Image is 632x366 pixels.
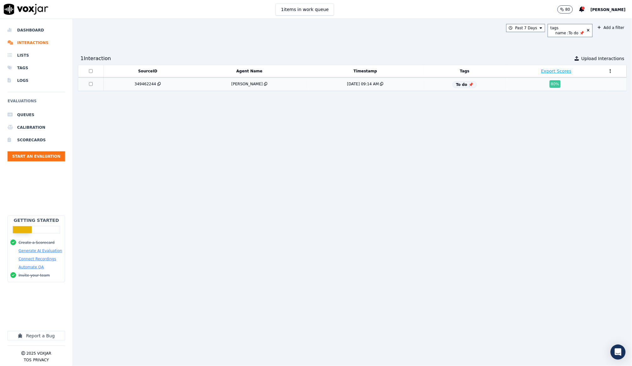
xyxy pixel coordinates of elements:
[135,82,156,87] div: 349462244
[548,24,593,37] button: tags name :To do 📌
[506,24,545,32] button: Past 7 Days
[19,265,44,270] button: Automate QA
[8,24,65,37] a: Dashboard
[26,351,51,356] p: 2025 Voxjar
[231,82,263,87] div: [PERSON_NAME]
[19,248,62,253] button: Generate AI Evaluation
[595,24,627,31] button: Add a filter
[4,4,48,15] img: voxjar logo
[556,31,585,36] div: name : To do 📌
[24,358,31,363] button: TOS
[558,5,579,14] button: 80
[8,121,65,134] a: Calibration
[80,55,111,62] div: 1 Interaction
[550,80,561,88] div: 80 %
[347,82,379,87] div: [DATE] 09:14 AM
[236,69,262,74] button: Agent Name
[574,55,624,62] button: Upload Interactions
[19,256,56,262] button: Connect Recordings
[19,273,50,278] button: Invite your team
[611,345,626,360] div: Open Intercom Messenger
[591,8,626,12] span: [PERSON_NAME]
[551,25,585,31] div: tags
[8,134,65,146] a: Scorecards
[8,331,65,341] button: Report a Bug
[33,358,49,363] button: Privacy
[8,62,65,74] a: Tags
[558,5,573,14] button: 80
[8,37,65,49] a: Interactions
[8,49,65,62] a: Lists
[276,3,334,15] button: 1items in work queue
[581,55,624,62] span: Upload Interactions
[19,240,55,245] button: Create a Scorecard
[354,69,377,74] button: Timestamp
[565,7,570,12] p: 80
[138,69,157,74] button: SourceID
[453,81,477,88] span: To do 📌
[591,6,632,13] button: [PERSON_NAME]
[14,217,59,223] h2: Getting Started
[541,68,572,74] button: Export Scores
[8,97,65,109] h6: Evaluations
[8,109,65,121] a: Queues
[460,69,470,74] button: Tags
[8,74,65,87] a: Logs
[8,151,65,161] button: Start an Evaluation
